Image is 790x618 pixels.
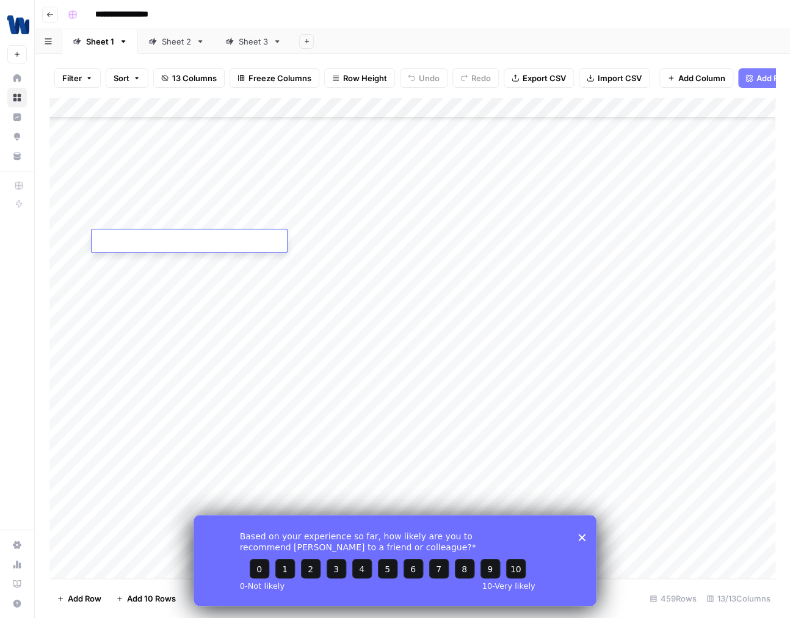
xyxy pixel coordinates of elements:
span: Add Row [68,592,101,605]
span: Filter [62,72,82,84]
span: Freeze Columns [248,72,311,84]
iframe: Survey from AirOps [194,515,596,606]
a: Learning Hub [7,574,27,594]
button: Add Row [49,589,109,608]
button: Filter [54,68,101,88]
button: Add Column [659,68,733,88]
div: Sheet 2 [162,35,191,48]
button: Workspace: Wyndly [7,10,27,40]
button: Help + Support [7,594,27,613]
span: Row Height [343,72,387,84]
div: Sheet 3 [239,35,268,48]
span: 13 Columns [172,72,217,84]
span: Add Column [678,72,725,84]
button: Freeze Columns [230,68,319,88]
a: Browse [7,88,27,107]
span: Undo [419,72,440,84]
div: 13/13 Columns [701,589,775,608]
button: Row Height [324,68,395,88]
span: Import CSV [598,72,642,84]
button: Redo [452,68,499,88]
a: Opportunities [7,127,27,146]
button: Sort [106,68,148,88]
span: Add 10 Rows [127,592,176,605]
a: Sheet 3 [215,29,292,54]
span: Sort [114,72,129,84]
button: Export CSV [504,68,574,88]
img: Wyndly Logo [7,14,29,36]
span: Redo [471,72,491,84]
a: Home [7,68,27,88]
a: Usage [7,555,27,574]
button: Add 10 Rows [109,589,183,608]
a: Insights [7,107,27,127]
a: Sheet 2 [138,29,215,54]
a: Settings [7,535,27,555]
button: Undo [400,68,448,88]
a: Sheet 1 [62,29,138,54]
button: Import CSV [579,68,650,88]
a: Your Data [7,146,27,166]
div: Sheet 1 [86,35,114,48]
div: 459 Rows [645,589,701,608]
span: Export CSV [523,72,566,84]
button: 13 Columns [153,68,225,88]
